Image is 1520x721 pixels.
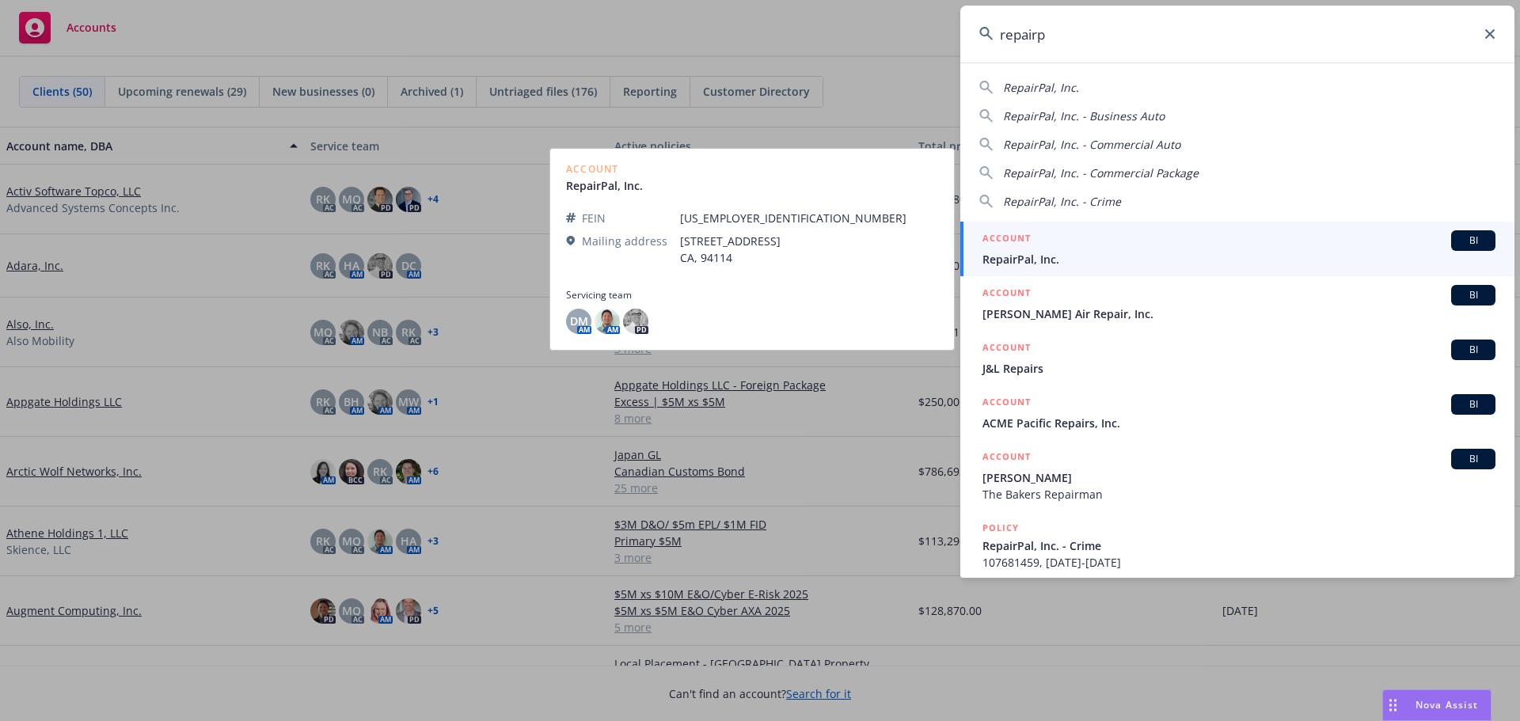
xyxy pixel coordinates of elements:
[1457,233,1489,248] span: BI
[1457,397,1489,412] span: BI
[982,486,1495,503] span: The Bakers Repairman
[1382,689,1491,721] button: Nova Assist
[982,360,1495,377] span: J&L Repairs
[982,305,1495,322] span: [PERSON_NAME] Air Repair, Inc.
[982,415,1495,431] span: ACME Pacific Repairs, Inc.
[982,340,1031,359] h5: ACCOUNT
[960,222,1514,276] a: ACCOUNTBIRepairPal, Inc.
[982,537,1495,554] span: RepairPal, Inc. - Crime
[982,230,1031,249] h5: ACCOUNT
[982,285,1031,304] h5: ACCOUNT
[982,520,1019,536] h5: POLICY
[1003,165,1199,180] span: RepairPal, Inc. - Commercial Package
[1003,194,1121,209] span: RepairPal, Inc. - Crime
[960,331,1514,385] a: ACCOUNTBIJ&L Repairs
[982,554,1495,571] span: 107681459, [DATE]-[DATE]
[982,469,1495,486] span: [PERSON_NAME]
[1003,108,1165,123] span: RepairPal, Inc. - Business Auto
[1457,452,1489,466] span: BI
[1457,343,1489,357] span: BI
[1457,288,1489,302] span: BI
[960,276,1514,331] a: ACCOUNTBI[PERSON_NAME] Air Repair, Inc.
[1415,698,1478,712] span: Nova Assist
[982,394,1031,413] h5: ACCOUNT
[960,385,1514,440] a: ACCOUNTBIACME Pacific Repairs, Inc.
[1003,137,1180,152] span: RepairPal, Inc. - Commercial Auto
[960,511,1514,579] a: POLICYRepairPal, Inc. - Crime107681459, [DATE]-[DATE]
[960,440,1514,511] a: ACCOUNTBI[PERSON_NAME]The Bakers Repairman
[960,6,1514,63] input: Search...
[1003,80,1079,95] span: RepairPal, Inc.
[982,251,1495,268] span: RepairPal, Inc.
[1383,690,1403,720] div: Drag to move
[982,449,1031,468] h5: ACCOUNT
